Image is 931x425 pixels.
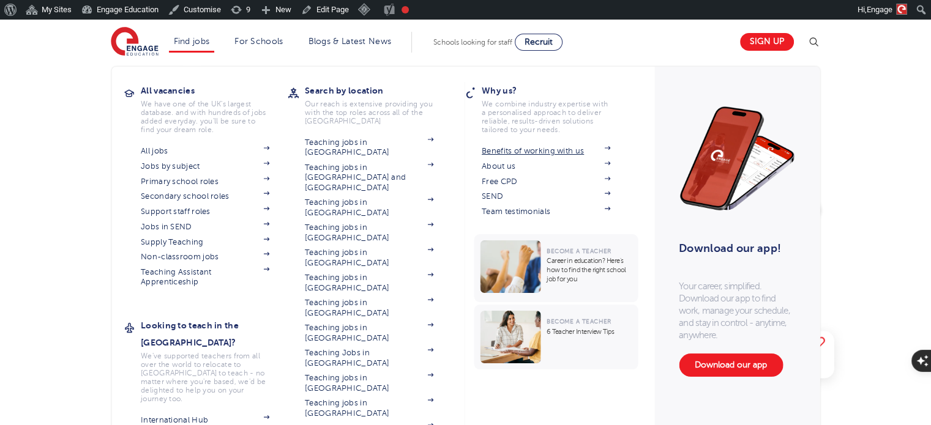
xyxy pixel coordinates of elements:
a: About us [482,161,610,171]
a: Jobs by subject [141,161,269,171]
span: Engage [867,5,892,14]
a: For Schools [234,37,283,46]
a: Free CPD [482,177,610,187]
a: Teaching jobs in [GEOGRAPHIC_DATA] [305,198,433,218]
h3: Download our app! [679,235,790,262]
a: Recruit [515,34,563,51]
a: Sign up [740,33,794,51]
a: Non-classroom jobs [141,252,269,262]
span: Become a Teacher [547,318,611,325]
a: Download our app [679,353,783,377]
a: Teaching jobs in [GEOGRAPHIC_DATA] [305,273,433,293]
a: Teaching jobs in [GEOGRAPHIC_DATA] [305,323,433,343]
a: All jobs [141,146,269,156]
p: We've supported teachers from all over the world to relocate to [GEOGRAPHIC_DATA] to teach - no m... [141,352,269,403]
a: Benefits of working with us [482,146,610,156]
p: Our reach is extensive providing you with the top roles across all of the [GEOGRAPHIC_DATA] [305,100,433,125]
a: Find jobs [174,37,210,46]
span: Become a Teacher [547,248,611,254]
a: Teaching jobs in [GEOGRAPHIC_DATA] [305,373,433,393]
a: Teaching jobs in [GEOGRAPHIC_DATA] [305,138,433,158]
a: Teaching jobs in [GEOGRAPHIC_DATA] [305,223,433,243]
a: Support staff roles [141,207,269,216]
a: Become a Teacher 6 Teacher Interview Tips [474,305,641,369]
p: We combine industry expertise with a personalised approach to deliver reliable, results-driven so... [482,100,610,134]
a: All vacancies We have one of the UK's largest database. and with hundreds of jobs added everyday.... [141,82,288,134]
h3: Why us? [482,82,629,99]
p: 6 Teacher Interview Tips [547,327,632,336]
img: Engage Education [111,27,159,57]
a: Blogs & Latest News [308,37,392,46]
a: Supply Teaching [141,237,269,247]
a: International Hub [141,415,269,425]
a: Primary school roles [141,177,269,187]
a: Secondary school roles [141,191,269,201]
a: Team testimonials [482,207,610,216]
a: Teaching jobs in [GEOGRAPHIC_DATA] [305,398,433,418]
a: Teaching jobs in [GEOGRAPHIC_DATA] and [GEOGRAPHIC_DATA] [305,163,433,193]
a: Why us? We combine industry expertise with a personalised approach to deliver reliable, results-d... [482,82,629,134]
a: Teaching jobs in [GEOGRAPHIC_DATA] [305,248,433,268]
h3: Search by location [305,82,452,99]
h3: Looking to teach in the [GEOGRAPHIC_DATA]? [141,317,288,351]
h3: All vacancies [141,82,288,99]
a: Jobs in SEND [141,222,269,232]
a: SEND [482,191,610,201]
a: Teaching jobs in [GEOGRAPHIC_DATA] [305,298,433,318]
a: Teaching Jobs in [GEOGRAPHIC_DATA] [305,348,433,368]
a: Looking to teach in the [GEOGRAPHIC_DATA]? We've supported teachers from all over the world to re... [141,317,288,403]
p: Your career, simplified. Download our app to find work, manage your schedule, and stay in control... [679,280,795,341]
span: Schools looking for staff [433,38,512,46]
p: We have one of the UK's largest database. and with hundreds of jobs added everyday. you'll be sur... [141,100,269,134]
a: Search by location Our reach is extensive providing you with the top roles across all of the [GEO... [305,82,452,125]
p: Career in education? Here’s how to find the right school job for you [547,256,632,284]
a: Become a Teacher Career in education? Here’s how to find the right school job for you [474,234,641,302]
a: Teaching Assistant Apprenticeship [141,267,269,287]
span: Recruit [525,37,553,46]
div: Needs improvement [402,6,409,13]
